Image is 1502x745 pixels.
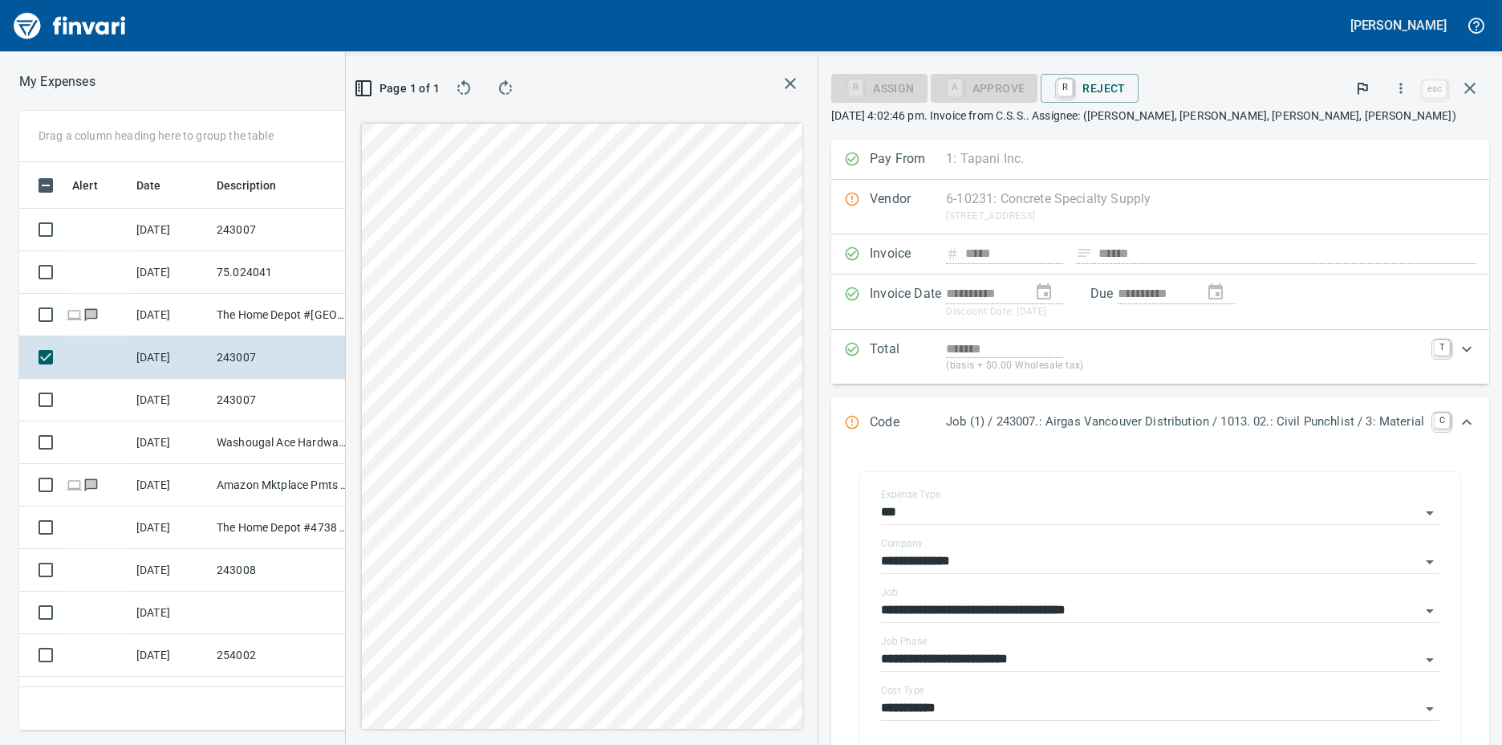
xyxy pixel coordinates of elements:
span: Page 1 of 1 [365,79,432,99]
p: Code [870,413,946,434]
td: [DATE] [130,592,210,634]
td: [DATE] [130,549,210,592]
p: [DATE] 4:02:46 pm. Invoice from C.S.S.. Assignee: ([PERSON_NAME], [PERSON_NAME], [PERSON_NAME], [... [831,108,1489,124]
td: 75.024041 [210,251,355,294]
td: 243008 [210,677,355,719]
td: [DATE] [130,209,210,251]
td: [DATE] [130,634,210,677]
span: Online transaction [66,479,83,490]
a: C [1434,413,1450,429]
button: RReject [1041,74,1138,103]
div: Assign [831,80,927,94]
td: [DATE] [130,421,210,464]
td: 243007 [210,209,355,251]
span: Date [136,176,182,195]
p: Job (1) / 243007.: Airgas Vancouver Distribution / 1013. 02.: Civil Punchlist / 3: Material [946,413,1424,431]
div: nf [931,80,1038,94]
span: Reject [1053,75,1125,102]
td: [DATE] [130,294,210,336]
button: Open [1419,649,1441,671]
td: 243007 [210,336,355,379]
label: Company [881,539,923,548]
span: Date [136,176,161,195]
button: Flag [1345,71,1380,106]
span: Has messages [83,479,99,490]
td: Washougal Ace Hardware Washougal [GEOGRAPHIC_DATA] [210,421,355,464]
a: esc [1423,80,1447,98]
span: Description [217,176,298,195]
button: [PERSON_NAME] [1346,13,1451,38]
td: [DATE] [130,336,210,379]
td: The Home Depot #4738 [GEOGRAPHIC_DATA] [GEOGRAPHIC_DATA] [210,507,355,549]
td: 254002 [210,634,355,677]
label: Job [881,588,898,597]
span: Online transaction [66,309,83,320]
button: Open [1419,600,1441,622]
span: Alert [72,176,98,195]
button: Open [1419,551,1441,573]
td: [DATE] [130,251,210,294]
button: Open [1419,698,1441,720]
h5: [PERSON_NAME] [1350,17,1447,34]
span: Close invoice [1419,69,1489,108]
td: 243008 [210,549,355,592]
p: Total [870,340,946,374]
nav: breadcrumb [19,72,95,92]
p: Drag a column heading here to group the table [39,128,274,144]
div: Expand [831,330,1489,384]
td: [DATE] [130,507,210,549]
span: Alert [72,176,119,195]
div: Expand [831,397,1489,450]
td: [DATE] [130,677,210,719]
button: Page 1 of 1 [359,74,438,103]
span: Description [217,176,277,195]
img: Finvari [10,6,130,45]
label: Job Phase [881,637,927,646]
label: Expense Type [881,490,940,499]
span: Has messages [83,309,99,320]
a: T [1434,340,1450,356]
button: Open [1419,502,1441,524]
button: More [1383,71,1419,106]
label: Cost Type [881,686,924,695]
p: My Expenses [19,72,95,92]
td: Amazon Mktplace Pmts [DOMAIN_NAME][URL] WA [210,464,355,507]
td: [DATE] [130,379,210,421]
p: (basis + $0.00 Wholesale tax) [946,358,1424,374]
td: The Home Depot #[GEOGRAPHIC_DATA] [210,294,355,336]
td: 243007 [210,379,355,421]
td: [DATE] [130,464,210,507]
a: R [1057,79,1073,96]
